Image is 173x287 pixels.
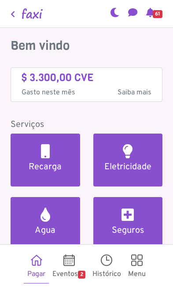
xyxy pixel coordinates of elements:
a: Pagar [24,248,49,283]
h5: Serviços [11,119,162,130]
h5: Agua [21,225,70,236]
span: 2 [78,271,85,279]
h5: Seguros [104,225,152,236]
span: Saiba mais [118,87,151,98]
a: $ 3.300,00 CVE Gasto neste mêsSaiba mais [22,71,151,98]
a: Eventos2 [49,248,89,283]
a: Histórico [89,248,125,283]
h4: $ 3.300,00 CVE [22,71,151,84]
a: Agua [11,197,80,250]
h5: Eletricidade [104,162,152,172]
span: 61 [153,10,162,18]
a: Seguros [93,197,163,250]
h3: Bem vindo [11,38,162,53]
a: Menu [125,248,149,283]
h5: Recarga [21,162,70,172]
p: Gasto neste mês [22,87,151,98]
a: Recarga [11,134,80,186]
a: Eletricidade [93,134,163,186]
